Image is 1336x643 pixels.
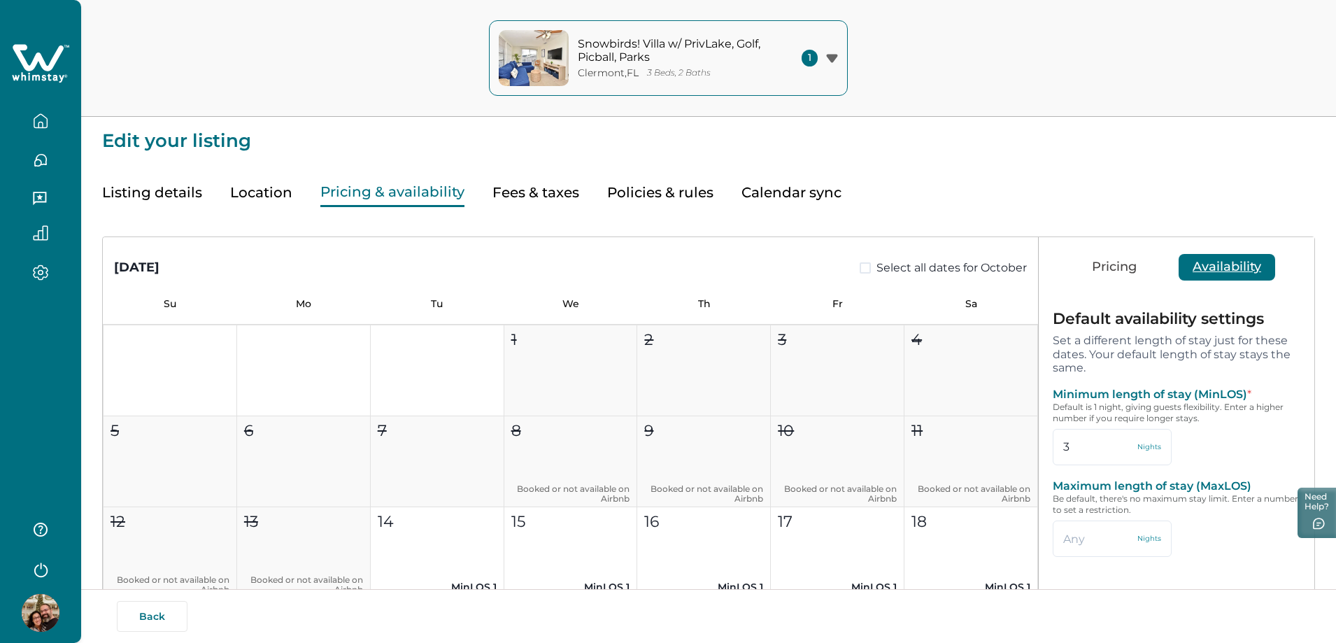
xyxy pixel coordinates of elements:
[778,484,897,504] p: Booked or not available on Airbnb
[607,178,713,207] button: Policies & rules
[578,37,767,64] p: Snowbirds! Villa w/ PrivLake, Golf, Picball, Parks
[578,67,639,79] p: Clermont , FL
[102,178,202,207] button: Listing details
[489,20,848,96] button: property-coverSnowbirds! Villa w/ PrivLake, Golf, Picball, ParksClermont,FL3 Beds, 2 Baths1
[637,298,771,310] p: Th
[1053,493,1300,516] p: Be default, there's no maximum stay limit. Enter a number to set a restriction.
[111,510,125,533] p: 12
[378,510,394,533] p: 14
[244,575,363,595] p: Booked or not available on Airbnb
[778,510,793,533] p: 17
[1179,254,1275,281] button: Availability
[904,507,1038,598] button: 18MinLOS 1
[1053,402,1300,424] p: Default is 1 night, giving guests flexibility. Enter a higher number if you require longer stays.
[1053,310,1300,328] p: Default availability settings
[911,580,1030,595] p: MinLOS 1
[117,601,187,632] button: Back
[771,416,904,507] button: 10Booked or not available on Airbnb
[511,510,525,533] p: 15
[802,50,818,66] span: 1
[511,484,630,504] p: Booked or not available on Airbnb
[320,178,464,207] button: Pricing & availability
[644,419,653,442] p: 9
[778,419,794,442] p: 10
[644,580,763,595] p: MinLOS 1
[771,507,904,598] button: 17MinLOS 1
[904,298,1038,310] p: Sa
[499,30,569,86] img: property-cover
[911,419,923,442] p: 11
[237,507,371,598] button: 13Booked or not available on Airbnb
[644,510,659,533] p: 16
[111,575,229,595] p: Booked or not available on Airbnb
[236,298,370,310] p: Mo
[1078,254,1151,281] button: Pricing
[1053,334,1300,375] p: Set a different length of stay just for these dates. Your default length of stay stays the same.
[904,416,1038,507] button: 11Booked or not available on Airbnb
[244,510,258,533] p: 13
[371,507,504,598] button: 14MinLOS 1
[103,298,236,310] p: Su
[378,580,497,595] p: MinLOS 1
[114,258,159,277] div: [DATE]
[370,298,504,310] p: Tu
[911,484,1030,504] p: Booked or not available on Airbnb
[511,580,630,595] p: MinLOS 1
[778,580,897,595] p: MinLOS 1
[22,594,59,632] img: Whimstay Host
[637,416,771,507] button: 9Booked or not available on Airbnb
[647,68,711,78] p: 3 Beds, 2 Baths
[1053,479,1300,493] p: Maximum length of stay (MaxLOS)
[492,178,579,207] button: Fees & taxes
[771,298,904,310] p: Fr
[637,507,771,598] button: 16MinLOS 1
[102,117,1315,150] p: Edit your listing
[741,178,841,207] button: Calendar sync
[504,298,637,310] p: We
[104,507,237,598] button: 12Booked or not available on Airbnb
[911,510,927,533] p: 18
[1053,521,1172,557] input: Any
[511,419,521,442] p: 8
[230,178,292,207] button: Location
[1053,388,1300,402] p: Minimum length of stay (MinLOS)
[644,484,763,504] p: Booked or not available on Airbnb
[504,416,638,507] button: 8Booked or not available on Airbnb
[876,260,1027,276] span: Select all dates for October
[504,507,638,598] button: 15MinLOS 1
